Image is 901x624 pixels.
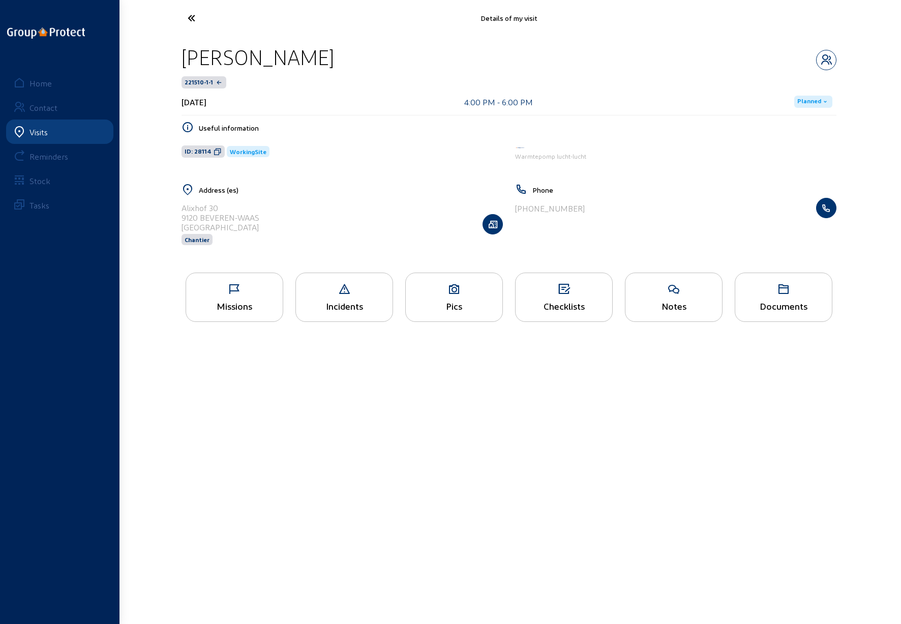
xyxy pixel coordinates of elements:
[29,103,57,112] div: Contact
[6,144,113,168] a: Reminders
[29,176,50,186] div: Stock
[6,71,113,95] a: Home
[185,147,212,156] span: ID: 28114
[182,203,259,213] div: Alixhof 30
[29,127,48,137] div: Visits
[199,186,503,194] h5: Address (es)
[186,301,283,311] div: Missions
[735,301,832,311] div: Documents
[185,236,209,243] span: Chantier
[182,222,259,232] div: [GEOGRAPHIC_DATA]
[515,153,586,160] span: Warmtepomp lucht-lucht
[29,78,52,88] div: Home
[285,14,733,22] div: Details of my visit
[182,44,334,70] div: [PERSON_NAME]
[625,301,722,311] div: Notes
[182,97,206,107] div: [DATE]
[797,98,821,106] span: Planned
[296,301,393,311] div: Incidents
[516,301,612,311] div: Checklists
[6,168,113,193] a: Stock
[29,152,68,161] div: Reminders
[6,193,113,217] a: Tasks
[515,203,585,213] div: [PHONE_NUMBER]
[7,27,85,39] img: logo-oneline.png
[464,97,533,107] div: 4:00 PM - 6:00 PM
[199,124,836,132] h5: Useful information
[532,186,836,194] h5: Phone
[6,120,113,144] a: Visits
[230,148,266,155] span: WorkingSite
[29,200,49,210] div: Tasks
[182,213,259,222] div: 9120 BEVEREN-WAAS
[406,301,502,311] div: Pics
[6,95,113,120] a: Contact
[515,146,525,149] img: Energy Protect HVAC
[185,78,213,86] span: 221510-1-1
